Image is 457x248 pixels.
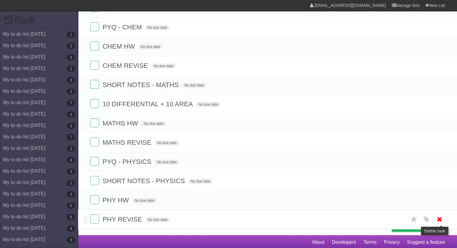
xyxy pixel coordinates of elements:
[102,62,150,69] span: CHEM REVISE
[102,158,153,165] span: PYQ - PHYSICS
[102,177,186,185] span: SHORT NOTES - PHYSICS
[155,159,179,165] span: No due date
[102,43,136,50] span: CHEM HW
[332,237,356,248] a: Developers
[364,237,377,248] a: Terms
[67,100,75,106] b: 7
[102,216,144,223] span: PHY REVISE
[67,43,75,49] b: 2
[145,217,170,222] span: No due date
[67,191,75,197] b: 3
[90,80,99,89] label: Done
[67,66,75,72] b: 2
[67,214,75,220] b: 6
[90,195,99,204] label: Done
[67,203,75,209] b: 5
[404,221,442,231] span: Buy me a coffee
[90,138,99,147] label: Done
[196,102,221,107] span: No due date
[67,157,75,163] b: 4
[67,168,75,174] b: 3
[3,15,39,26] div: Flask
[188,179,213,184] span: No due date
[90,214,99,223] label: Done
[182,83,206,88] span: No due date
[408,214,420,224] label: Star task
[102,81,180,89] span: SHORT NOTES - MATHS
[90,99,99,108] label: Done
[102,23,143,31] span: PYQ - CHEM
[145,25,169,30] span: No due date
[90,176,99,185] label: Done
[90,41,99,50] label: Done
[67,111,75,117] b: 4
[67,123,75,129] b: 3
[67,225,75,231] b: 4
[67,146,75,152] b: 2
[67,54,75,60] b: 3
[67,89,75,95] b: 2
[67,32,75,38] b: 1
[312,237,324,248] a: About
[154,140,179,146] span: No due date
[407,237,445,248] a: Suggest a feature
[384,237,400,248] a: Privacy
[132,198,157,203] span: No due date
[90,22,99,31] label: Done
[102,100,194,108] span: 10 DIFFERENTIAL + 10 AREA
[102,196,130,204] span: PHY HW
[141,121,166,126] span: No due date
[138,44,163,50] span: No due date
[67,77,75,83] b: 3
[90,118,99,127] label: Done
[67,180,75,186] b: 1
[67,134,75,140] b: 7
[151,63,176,69] span: No due date
[102,119,139,127] span: MATHS HW
[90,157,99,166] label: Done
[90,61,99,70] label: Done
[102,139,153,146] span: MATHS REVISE
[67,237,75,243] b: 3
